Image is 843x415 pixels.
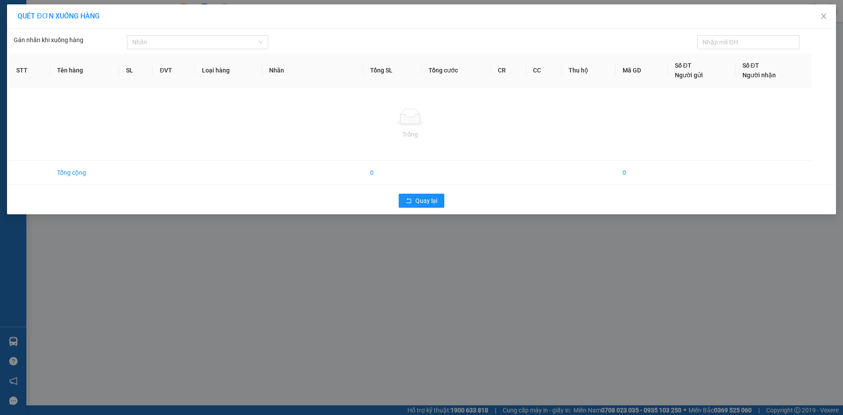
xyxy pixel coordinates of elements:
[16,130,804,139] div: Trống
[406,198,412,205] span: rollback
[491,54,526,87] th: CR
[9,54,50,87] th: STT
[616,161,668,185] td: 0
[742,72,776,79] span: Người nhận
[153,54,195,87] th: ĐVT
[526,54,561,87] th: CC
[820,13,827,20] span: close
[18,12,100,20] span: QUÉT ĐƠN XUỐNG HÀNG
[50,161,119,185] td: Tổng cộng
[702,37,788,47] input: Nhập mã ĐH
[562,54,616,87] th: Thu hộ
[421,54,491,87] th: Tổng cước
[50,54,119,87] th: Tên hàng
[675,72,703,79] span: Người gửi
[363,54,421,87] th: Tổng SL
[742,62,759,69] span: Số ĐT
[119,54,153,87] th: SL
[399,194,444,208] button: rollbackQuay lại
[14,35,127,49] div: Gán nhãn khi xuống hàng
[675,62,692,69] span: Số ĐT
[262,54,363,87] th: Nhãn
[811,4,836,29] button: Close
[415,196,437,206] span: Quay lại
[195,54,262,87] th: Loại hàng
[616,54,668,87] th: Mã GD
[363,161,421,185] td: 0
